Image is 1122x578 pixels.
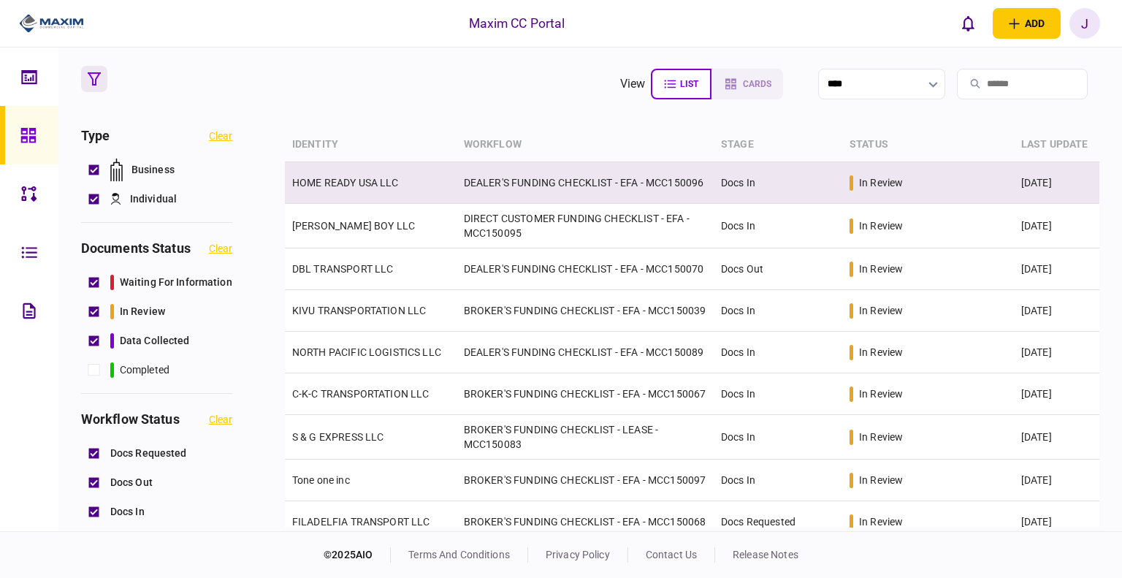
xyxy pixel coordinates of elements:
button: cards [711,69,783,99]
div: in review [859,473,903,487]
button: clear [209,414,232,425]
td: DIRECT CUSTOMER FUNDING CHECKLIST - EFA - MCC150095 [457,204,714,248]
td: Docs In [714,162,842,204]
span: Business [131,162,175,178]
th: last update [1014,128,1099,162]
td: Docs In [714,373,842,415]
a: [PERSON_NAME] BOY LLC [292,220,415,232]
td: [DATE] [1014,415,1099,460]
button: clear [209,243,232,254]
th: identity [285,128,457,162]
div: in review [859,175,903,190]
a: NORTH PACIFIC LOGISTICS LLC [292,346,441,358]
td: [DATE] [1014,290,1099,332]
h3: workflow status [81,413,180,426]
td: BROKER'S FUNDING CHECKLIST - LEASE - MCC150083 [457,415,714,460]
td: [DATE] [1014,332,1099,373]
a: contact us [646,549,697,560]
th: status [842,128,1014,162]
a: Tone one inc [292,474,350,486]
span: list [680,79,698,89]
a: FILADELFIA TRANSPORT LLC [292,516,430,528]
td: [DATE] [1014,460,1099,501]
td: [DATE] [1014,204,1099,248]
a: C-K-C TRANSPORTATION LLC [292,388,430,400]
th: stage [714,128,842,162]
td: BROKER'S FUNDING CHECKLIST - EFA - MCC150067 [457,373,714,415]
button: list [651,69,711,99]
td: Docs In [714,290,842,332]
div: in review [859,387,903,401]
div: © 2025 AIO [324,547,391,563]
a: S & G EXPRESS LLC [292,431,384,443]
div: in review [859,303,903,318]
a: KIVU TRANSPORTATION LLC [292,305,426,316]
button: clear [209,130,232,142]
td: Docs In [714,332,842,373]
button: open notifications list [953,8,984,39]
td: Docs In [714,415,842,460]
td: [DATE] [1014,501,1099,543]
div: Maxim CC Portal [469,14,565,33]
a: DBL TRANSPORT LLC [292,263,394,275]
div: in review [859,514,903,529]
div: in review [859,345,903,360]
td: DEALER'S FUNDING CHECKLIST - EFA - MCC150089 [457,332,714,373]
td: [DATE] [1014,162,1099,204]
div: view [620,75,646,93]
span: in review [120,304,165,319]
a: release notes [733,549,798,560]
a: HOME READY USA LLC [292,177,399,189]
h3: Type [81,129,110,142]
td: [DATE] [1014,373,1099,415]
td: [DATE] [1014,248,1099,290]
button: J [1069,8,1100,39]
td: DEALER'S FUNDING CHECKLIST - EFA - MCC150070 [457,248,714,290]
td: BROKER'S FUNDING CHECKLIST - EFA - MCC150039 [457,290,714,332]
td: Docs In [714,204,842,248]
h3: documents status [81,242,191,255]
td: DEALER'S FUNDING CHECKLIST - EFA - MCC150096 [457,162,714,204]
span: Docs Out [110,475,153,490]
td: Docs Out [714,248,842,290]
span: completed [120,362,169,378]
span: Docs In [110,504,145,520]
a: privacy policy [546,549,610,560]
span: Docs Requested [110,446,187,461]
a: terms and conditions [408,549,510,560]
span: cards [743,79,771,89]
div: in review [859,430,903,444]
td: Docs In [714,460,842,501]
span: Individual [130,191,177,207]
td: BROKER'S FUNDING CHECKLIST - EFA - MCC150097 [457,460,714,501]
button: open adding identity options [993,8,1061,39]
div: in review [859,218,903,233]
span: waiting for information [120,275,232,290]
th: workflow [457,128,714,162]
img: client company logo [19,12,84,34]
span: data collected [120,333,190,349]
td: BROKER'S FUNDING CHECKLIST - EFA - MCC150068 [457,501,714,543]
td: Docs Requested [714,501,842,543]
div: in review [859,262,903,276]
